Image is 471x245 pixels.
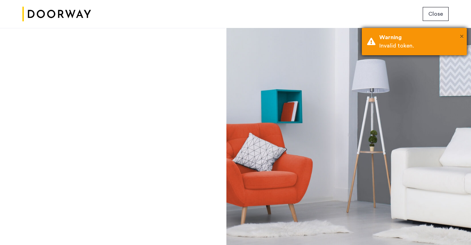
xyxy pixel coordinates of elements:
[423,7,449,21] button: button
[379,33,462,42] div: Warning
[379,42,462,50] div: Invalid token.
[460,31,464,42] button: Close
[460,33,464,40] span: ×
[428,10,443,18] span: Close
[22,1,91,27] img: logo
